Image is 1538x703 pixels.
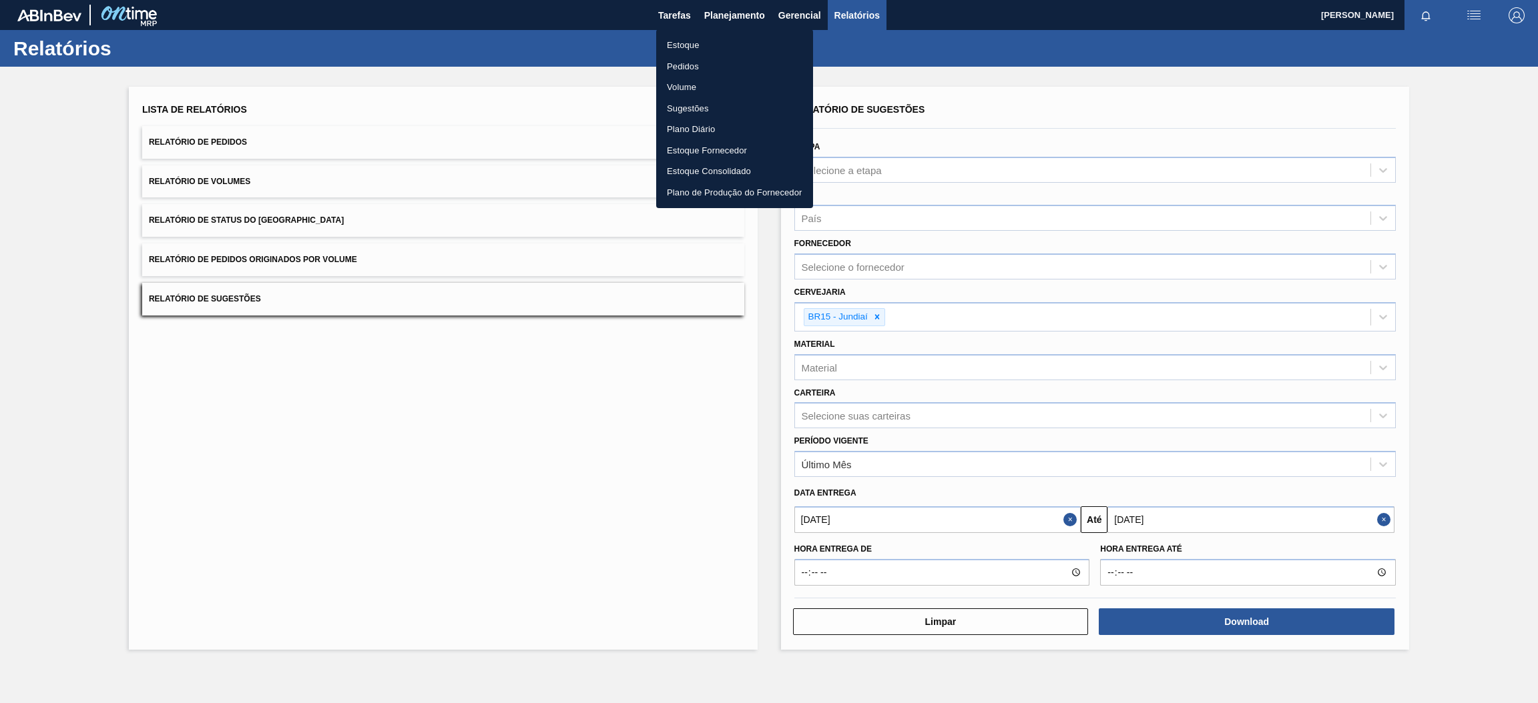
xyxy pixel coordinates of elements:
a: Sugestões [656,98,813,119]
a: Plano Diário [656,119,813,140]
a: Estoque Fornecedor [656,140,813,161]
a: Estoque Consolidado [656,161,813,182]
a: Volume [656,77,813,98]
a: Estoque [656,35,813,56]
a: Plano de Produção do Fornecedor [656,182,813,203]
a: Pedidos [656,56,813,77]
